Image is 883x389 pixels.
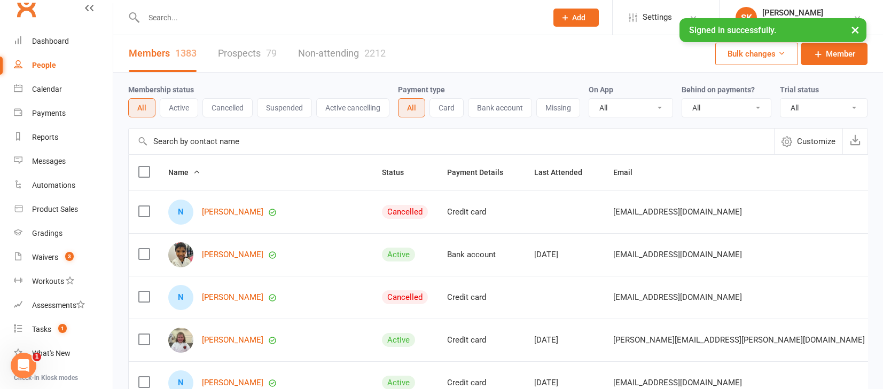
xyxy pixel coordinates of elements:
[468,98,532,117] button: Bank account
[129,129,774,154] input: Search by contact name
[689,25,776,35] span: Signed in successfully.
[257,98,312,117] button: Suspended
[168,168,200,177] span: Name
[32,61,56,69] div: People
[32,85,62,93] div: Calendar
[202,250,263,259] a: [PERSON_NAME]
[14,221,113,245] a: Gradings
[826,47,855,60] span: Member
[14,173,113,197] a: Automations
[202,293,263,302] a: [PERSON_NAME]
[14,101,113,125] a: Payments
[797,135,835,148] span: Customize
[447,336,515,345] div: Credit card
[736,7,757,28] div: SK
[32,109,66,117] div: Payments
[774,129,842,154] button: Customize
[14,269,113,293] a: Workouts
[14,293,113,317] a: Assessments
[382,205,428,219] div: Cancelled
[14,53,113,77] a: People
[715,43,798,65] button: Bulk changes
[14,342,113,366] a: What's New
[14,317,113,342] a: Tasks 1
[762,8,853,18] div: [PERSON_NAME]
[382,248,415,261] div: Active
[168,285,193,310] div: N
[14,77,113,101] a: Calendar
[553,9,599,27] button: Add
[32,349,71,358] div: What's New
[168,200,193,225] div: N
[613,244,742,265] span: [EMAIL_ADDRESS][DOMAIN_NAME]
[534,168,594,177] span: Last Attended
[202,336,263,345] a: [PERSON_NAME]
[32,301,85,309] div: Assessments
[534,378,594,387] div: [DATE]
[398,98,425,117] button: All
[14,197,113,221] a: Product Sales
[129,35,197,72] a: Members1383
[218,35,277,72] a: Prospects79
[32,205,78,213] div: Product Sales
[14,149,113,173] a: Messages
[32,181,75,189] div: Automations
[32,133,58,141] div: Reports
[175,47,197,59] div: 1383
[32,325,51,334] div: Tasks
[613,202,742,222] span: [EMAIL_ADDRESS][DOMAIN_NAME]
[202,378,263,387] a: [PERSON_NAME]
[11,353,36,378] iframe: Intercom live chat
[447,378,515,387] div: Credit card
[447,168,515,177] span: Payment Details
[447,250,515,259] div: Bank account
[572,13,585,22] span: Add
[589,85,613,94] label: On App
[32,229,62,237] div: Gradings
[613,168,644,177] span: Email
[536,98,580,117] button: Missing
[613,330,865,350] span: [PERSON_NAME][EMAIL_ADDRESS][PERSON_NAME][DOMAIN_NAME]
[846,18,865,41] button: ×
[382,166,416,179] button: Status
[780,85,819,94] label: Trial status
[298,35,386,72] a: Non-attending2212
[128,98,155,117] button: All
[534,166,594,179] button: Last Attended
[643,5,672,29] span: Settings
[447,208,515,217] div: Credit card
[447,293,515,302] div: Credit card
[32,277,64,285] div: Workouts
[128,85,194,94] label: Membership status
[266,47,277,59] div: 79
[58,324,67,333] span: 1
[32,157,66,165] div: Messages
[382,290,428,304] div: Cancelled
[382,333,415,347] div: Active
[14,245,113,269] a: Waivers 3
[534,250,594,259] div: [DATE]
[613,166,644,179] button: Email
[202,208,263,217] a: [PERSON_NAME]
[202,98,253,117] button: Cancelled
[140,10,540,25] input: Search...
[447,166,515,179] button: Payment Details
[801,43,868,65] a: Member
[168,166,200,179] button: Name
[429,98,464,117] button: Card
[364,47,386,59] div: 2212
[534,336,594,345] div: [DATE]
[682,85,755,94] label: Behind on payments?
[382,168,416,177] span: Status
[316,98,389,117] button: Active cancelling
[762,18,853,27] div: Goshukan Karate Academy
[32,253,58,261] div: Waivers
[160,98,198,117] button: Active
[65,252,74,261] span: 3
[33,353,41,361] span: 1
[398,85,445,94] label: Payment type
[14,125,113,149] a: Reports
[613,287,742,307] span: [EMAIL_ADDRESS][DOMAIN_NAME]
